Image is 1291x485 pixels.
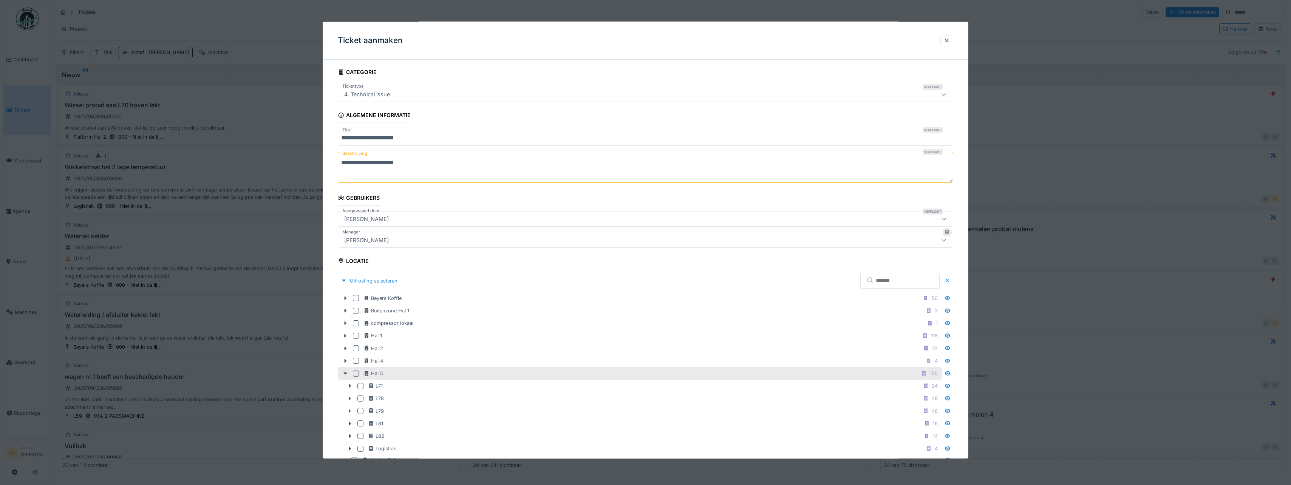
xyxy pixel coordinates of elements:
div: Buitenzone Hal 1 [363,307,409,314]
div: Beyers Koffie [363,295,402,302]
div: 118 [931,332,938,339]
div: 48 [932,395,938,402]
div: 46 [932,407,938,414]
div: 24 [932,382,938,389]
div: Gebruikers [338,192,380,205]
div: L78 [368,395,384,402]
div: Koeling Buiten [362,456,402,463]
div: Verplicht [923,149,943,155]
label: Beschrijving [341,149,369,158]
label: Tickettype [341,83,365,90]
div: Verplicht [923,127,943,133]
h3: Ticket aanmaken [338,36,403,45]
div: Uitrusting selecteren [338,275,400,286]
div: L81 [368,420,383,427]
div: Categorie [338,66,377,79]
div: 1 [936,320,938,327]
label: Manager [341,229,362,235]
div: 4 [935,357,938,365]
div: 4 [935,445,938,452]
div: Algemene informatie [338,110,411,122]
div: Locatie [338,255,369,268]
div: Verplicht [923,208,943,214]
div: Hal 5 [363,370,383,377]
div: [PERSON_NAME] [341,236,392,244]
div: Hal 2 [363,344,383,352]
div: L79 [368,407,384,414]
div: 56 [932,295,938,302]
div: 16 [933,420,938,427]
div: Hal 1 [363,332,382,339]
div: Logistiek [368,445,396,452]
div: [PERSON_NAME] [341,215,392,223]
div: Hal 4 [363,357,383,365]
div: L71 [368,382,383,389]
div: 155 [930,370,938,377]
div: Verplicht [923,84,943,90]
label: Aangevraagd door [341,207,381,214]
div: 72 [932,344,938,352]
label: Titel [341,127,353,133]
div: 14 [933,432,938,440]
div: 3 [935,307,938,314]
div: 4. Technical issue [341,90,393,99]
div: L82 [368,432,384,440]
div: compressor lokaal [363,320,413,327]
